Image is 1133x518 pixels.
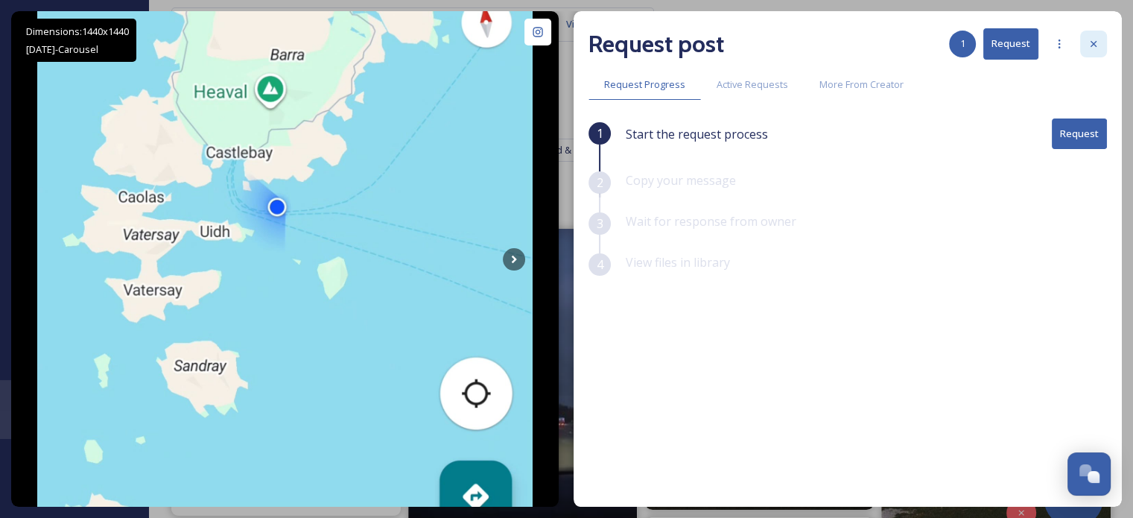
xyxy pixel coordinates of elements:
span: Wait for response from owner [626,213,796,230]
span: 1 [597,124,603,142]
span: [DATE] - Carousel [26,42,98,56]
button: Open Chat [1067,452,1111,496]
button: Request [1052,119,1107,149]
img: A magical weekend on The Isle of Barra. Arriving late seeing the silhouette of the Castle in the ... [37,11,533,507]
button: Request [983,28,1038,59]
span: 3 [597,215,603,233]
span: 2 [597,174,603,192]
span: Start the request process [626,125,768,143]
span: More From Creator [819,78,904,92]
span: Dimensions: 1440 x 1440 [26,25,129,38]
span: Copy your message [626,172,736,189]
span: 4 [597,256,603,274]
span: Request Progress [604,78,685,92]
span: Active Requests [717,78,788,92]
h2: Request post [588,26,724,62]
span: View files in library [626,254,730,271]
span: 1 [960,37,965,51]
